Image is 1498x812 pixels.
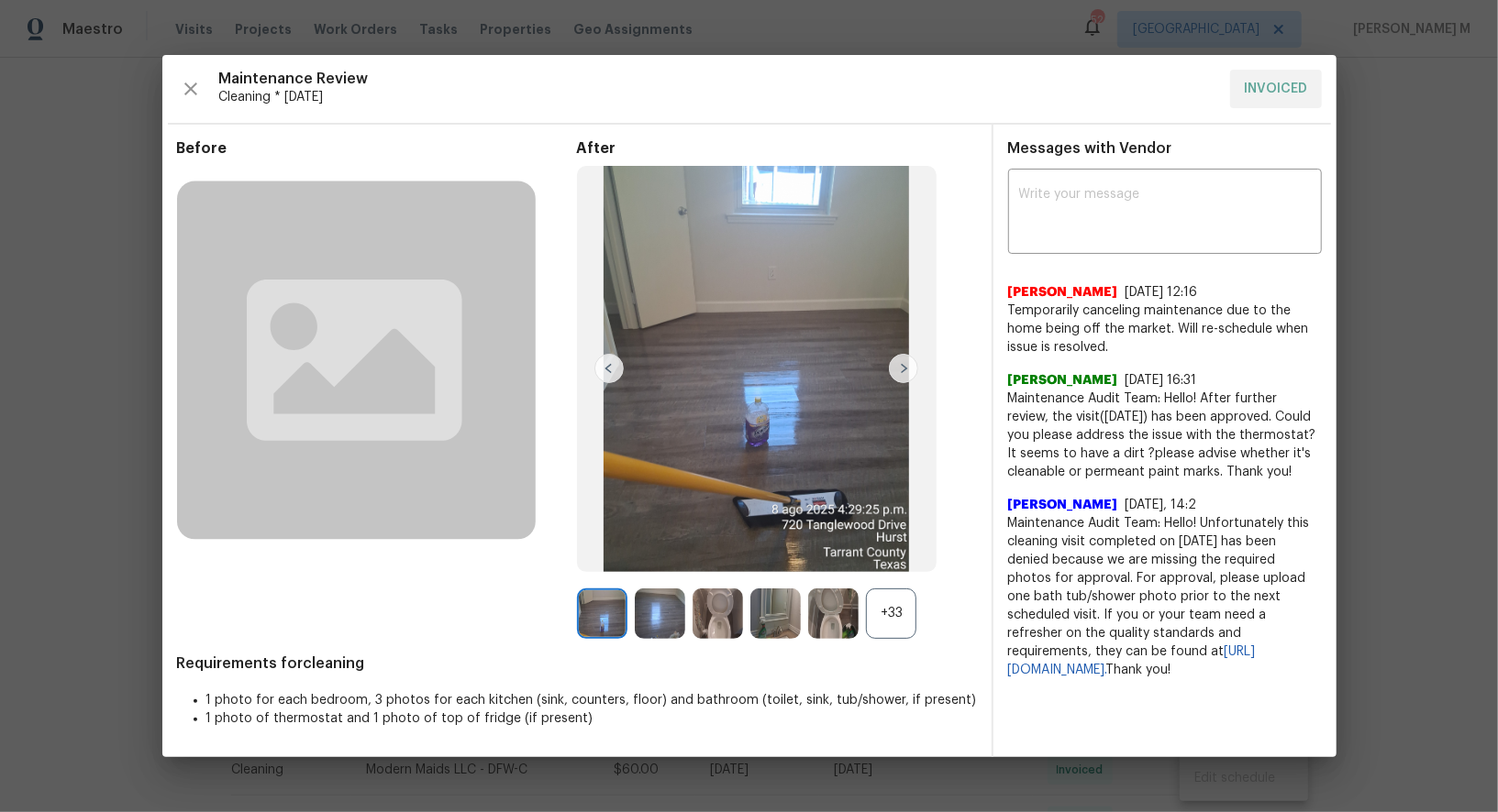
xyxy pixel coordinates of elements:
[866,588,916,639] div: +33
[1008,514,1322,679] span: Maintenance Audit Team: Hello! Unfortunately this cleaning visit completed on [DATE] has been den...
[219,88,1215,106] span: Cleaning * [DATE]
[1126,286,1198,299] span: [DATE] 12:16
[1008,302,1322,357] span: Temporarily canceling maintenance due to the home being off the market. Will re-schedule when iss...
[219,70,1215,88] span: Maintenance Review
[177,654,977,673] span: Requirements for cleaning
[1008,141,1172,156] span: Messages with Vendor
[206,691,977,709] li: 1 photo for each bedroom, 3 photos for each kitchen (sink, counters, floor) and bathroom (toilet,...
[1008,496,1118,514] span: [PERSON_NAME]
[206,709,977,728] li: 1 photo of thermostat and 1 photo of top of fridge (if present)
[594,354,624,383] img: left-chevron-button-url
[889,354,918,383] img: right-chevron-button-url
[1126,374,1197,387] span: [DATE] 16:31
[1008,645,1256,676] a: [URL][DOMAIN_NAME].
[1126,499,1197,511] span: [DATE], 14:2
[1008,371,1118,390] span: [PERSON_NAME]
[577,139,977,158] span: After
[1008,390,1322,481] span: Maintenance Audit Team: Hello! After further review, the visit([DATE]) has been approved. Could y...
[1008,283,1118,302] span: [PERSON_NAME]
[177,139,577,158] span: Before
